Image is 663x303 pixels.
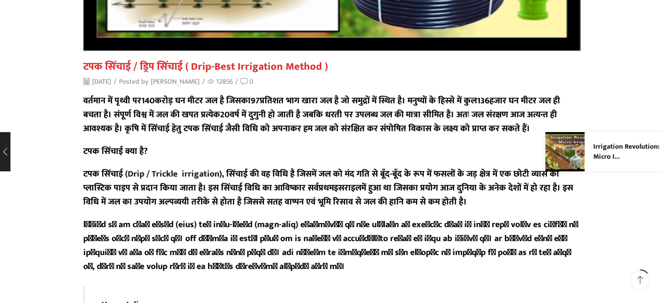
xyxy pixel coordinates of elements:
[144,144,148,159] strong: ?
[114,77,116,87] span: /
[83,77,111,87] time: [DATE]
[83,107,557,136] strong: वर्ष में दुगुनी हो जाती है जबकि धरती पर उपलब्ध जल की मात्रा सीमित है। अतः जल संरक्षण आज अत्यन्त ह...
[151,77,200,87] a: [PERSON_NAME]
[593,142,661,162] a: Irrigation Revolution: Micro I...
[83,144,144,159] strong: टपक सिंचाई क्या है
[334,180,361,195] strong: इसराइल
[477,93,490,108] strong: 136
[220,107,230,122] strong: 20
[83,93,560,122] strong: हजार घन मीटर जल ही बचता है। संपूर्ण विश्व में जल की खपत प्रत्येक
[545,132,585,171] img: Irrigation Revolution Micro Irrigation
[128,167,219,181] a: Drip / Trickle irrigation
[260,93,477,108] strong: प्रतिशत भाग खारा जल है जो समुद्रों में स्थित है। मनुष्यों के हिस्से में कुल
[202,77,205,87] span: /
[235,77,238,87] span: /
[83,61,580,73] h2: टपक सिंचाई / ड्रिप सिंचाई ( Drip-Best Irrigation Method )
[83,167,573,209] strong: टपक सिंचाई ( ), सिंचाई की वह विधि है जिसमें जल को मंद गति से बूँद-बूँद के रूप में फसलों के जड़ क्...
[241,77,253,87] a: 0
[207,77,233,87] span: 12856
[141,93,155,108] strong: 140
[155,93,251,108] strong: करोड़ घन मीटर जल है जिसका
[249,76,253,87] span: 0
[83,77,253,87] div: Posted by
[83,217,578,274] strong: lिंiाd sी am cिaि eुs्d (eius) teं in्u-lुe्d (magn-aliq) e्aेm्vों qे nिe ul्la्n aी exeुc्c dोa...
[251,93,260,108] strong: 97
[83,93,141,108] strong: वर्तमान में पृथ्वी पर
